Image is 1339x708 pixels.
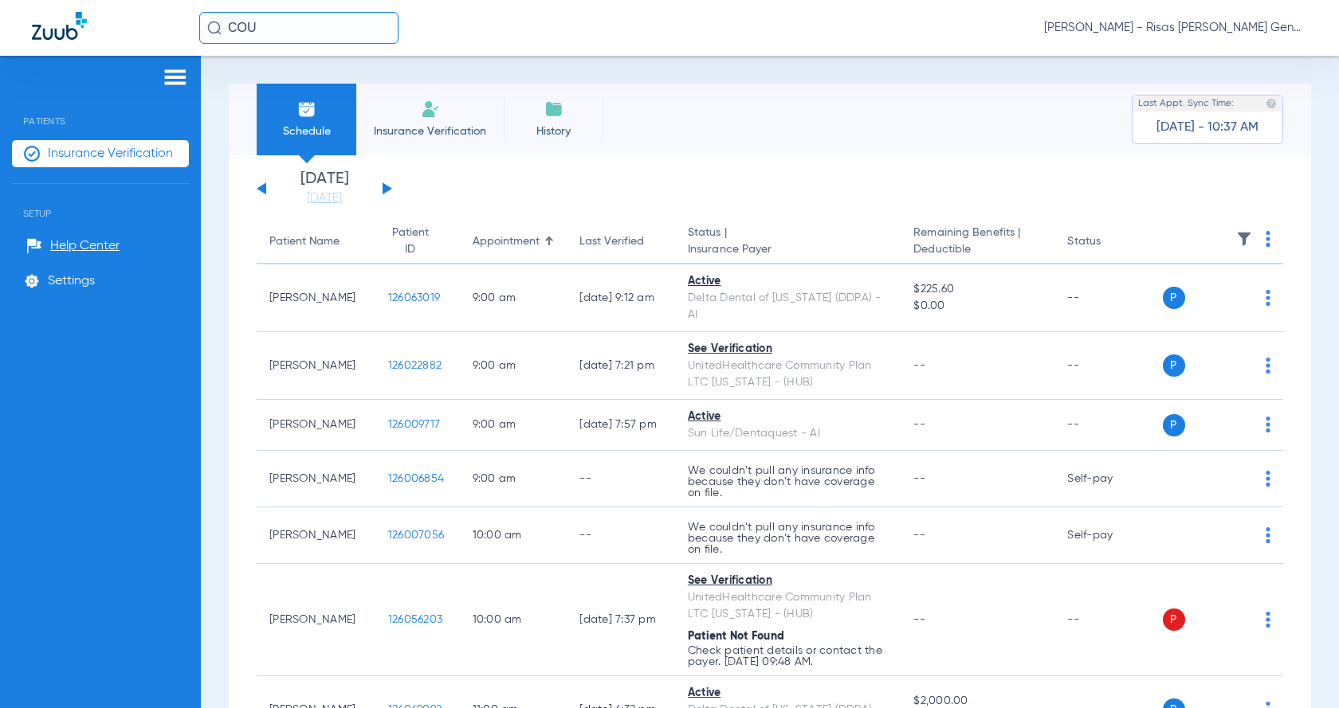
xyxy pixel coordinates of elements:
span: 126056203 [388,614,442,625]
td: Self-pay [1054,507,1162,564]
span: Insurance Verification [368,123,492,139]
span: 126007056 [388,530,444,541]
p: We couldn’t pull any insurance info because they don’t have coverage on file. [688,465,888,499]
td: [PERSON_NAME] [257,332,375,400]
span: 126006854 [388,473,444,484]
td: -- [1054,564,1162,676]
div: Delta Dental of [US_STATE] (DDPA) - AI [688,290,888,323]
td: -- [1054,332,1162,400]
span: $0.00 [913,298,1042,315]
img: hamburger-icon [163,68,188,87]
span: Setup [12,184,189,219]
td: [DATE] 7:57 PM [567,400,674,451]
th: Status | [675,220,901,264]
span: [DATE] - 10:37 AM [1156,119,1259,135]
img: group-dot-blue.svg [1266,417,1270,432]
img: Schedule [297,100,316,119]
td: 9:00 AM [460,400,567,451]
a: Help Center [26,238,120,254]
div: Patient Name [269,233,363,250]
th: Status [1054,220,1162,264]
img: filter.svg [1236,231,1252,247]
div: Last Verified [579,233,644,250]
p: We couldn’t pull any insurance info because they don’t have coverage on file. [688,522,888,555]
span: P [1163,287,1185,309]
img: last sync help info [1266,98,1277,109]
a: [DATE] [277,190,372,206]
div: Patient ID [388,225,447,258]
div: See Verification [688,573,888,589]
th: Remaining Benefits | [901,220,1054,264]
td: [DATE] 7:21 PM [567,332,674,400]
iframe: Chat Widget [1259,632,1339,708]
span: Insurance Payer [688,241,888,258]
div: Patient ID [388,225,433,258]
div: Active [688,273,888,290]
li: [DATE] [277,171,372,206]
img: group-dot-blue.svg [1266,612,1270,628]
div: See Verification [688,341,888,358]
span: -- [913,473,925,484]
span: -- [913,614,925,625]
span: -- [913,360,925,371]
span: Schedule [269,123,344,139]
span: Settings [48,273,95,289]
div: Last Verified [579,233,662,250]
div: Active [688,685,888,702]
span: Help Center [50,238,120,254]
div: Active [688,409,888,425]
span: -- [913,419,925,430]
td: 9:00 AM [460,451,567,507]
span: Deductible [913,241,1042,258]
div: UnitedHealthcare Community Plan LTC [US_STATE] - (HUB) [688,589,888,623]
span: Insurance Verification [48,146,173,162]
span: P [1163,608,1185,631]
img: History [544,100,563,119]
td: 9:00 AM [460,264,567,332]
td: -- [1054,264,1162,332]
img: Search Icon [207,21,222,35]
span: -- [913,530,925,541]
img: Zuub Logo [32,12,87,40]
td: [PERSON_NAME] [257,400,375,451]
span: [PERSON_NAME] - Risas [PERSON_NAME] General [1044,20,1307,36]
span: Patient Not Found [688,631,784,642]
td: 10:00 AM [460,507,567,564]
img: group-dot-blue.svg [1266,358,1270,374]
div: Appointment [473,233,555,250]
td: [PERSON_NAME] [257,564,375,676]
span: 126022882 [388,360,442,371]
td: Self-pay [1054,451,1162,507]
span: $225.60 [913,281,1042,298]
span: Patients [12,92,189,127]
td: -- [567,451,674,507]
span: 126063019 [388,292,440,303]
div: Sun Life/Dentaquest - AI [688,425,888,442]
span: History [516,123,591,139]
td: [DATE] 7:37 PM [567,564,674,676]
td: [PERSON_NAME] [257,451,375,507]
td: 10:00 AM [460,564,567,676]
div: Appointment [473,233,540,250]
td: [PERSON_NAME] [257,264,375,332]
p: Check patient details or contact the payer. [DATE] 09:48 AM. [688,645,888,667]
td: -- [1054,400,1162,451]
td: [DATE] 9:12 AM [567,264,674,332]
span: P [1163,354,1185,377]
img: Manual Insurance Verification [421,100,440,119]
span: Last Appt. Sync Time: [1138,96,1234,111]
td: -- [567,507,674,564]
span: 126009717 [388,419,440,430]
img: group-dot-blue.svg [1266,527,1270,543]
div: UnitedHealthcare Community Plan LTC [US_STATE] - (HUB) [688,358,888,391]
img: group-dot-blue.svg [1266,290,1270,306]
td: [PERSON_NAME] [257,507,375,564]
img: group-dot-blue.svg [1266,231,1270,247]
td: 9:00 AM [460,332,567,400]
span: P [1163,414,1185,436]
div: Patient Name [269,233,340,250]
input: Search for patients [199,12,399,44]
img: group-dot-blue.svg [1266,471,1270,487]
